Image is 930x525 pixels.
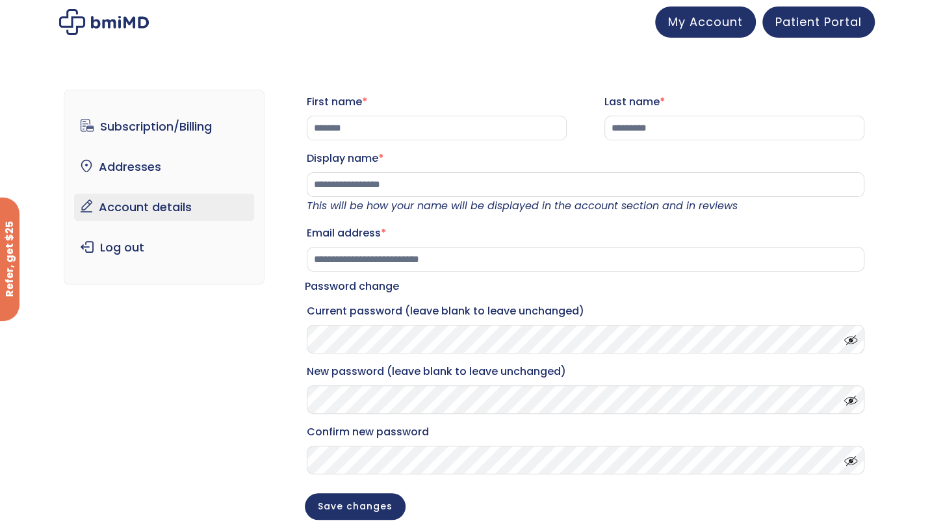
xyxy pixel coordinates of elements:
[307,148,864,169] label: Display name
[604,92,864,112] label: Last name
[655,6,756,38] a: My Account
[668,14,743,30] span: My Account
[307,223,864,244] label: Email address
[74,113,254,140] a: Subscription/Billing
[74,194,254,221] a: Account details
[305,277,399,296] legend: Password change
[762,6,875,38] a: Patient Portal
[305,493,406,520] button: Save changes
[307,301,864,322] label: Current password (leave blank to leave unchanged)
[74,234,254,261] a: Log out
[775,14,862,30] span: Patient Portal
[64,90,265,285] nav: Account pages
[74,153,254,181] a: Addresses
[307,198,738,213] em: This will be how your name will be displayed in the account section and in reviews
[307,361,864,382] label: New password (leave blank to leave unchanged)
[307,92,567,112] label: First name
[307,422,864,442] label: Confirm new password
[59,9,149,35] img: My account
